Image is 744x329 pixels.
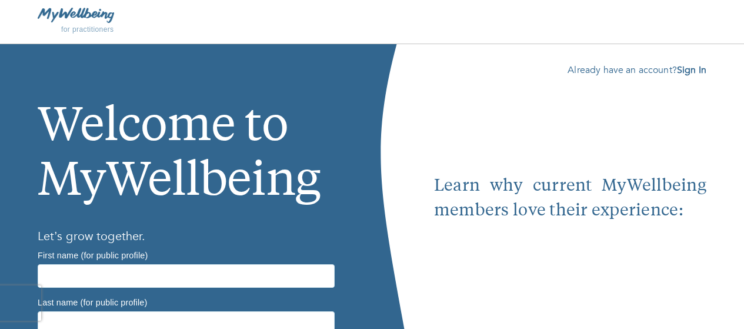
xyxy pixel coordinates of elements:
span: for practitioners [61,25,114,34]
h1: Welcome to MyWellbeing [38,63,335,211]
a: Sign In [677,64,706,77]
img: MyWellbeing [38,8,114,22]
p: Learn why current MyWellbeing members love their experience: [434,174,706,224]
h6: Let’s grow together. [38,227,335,246]
label: First name (for public profile) [38,251,148,259]
p: Already have an account? [434,63,706,77]
label: Last name (for public profile) [38,298,147,306]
